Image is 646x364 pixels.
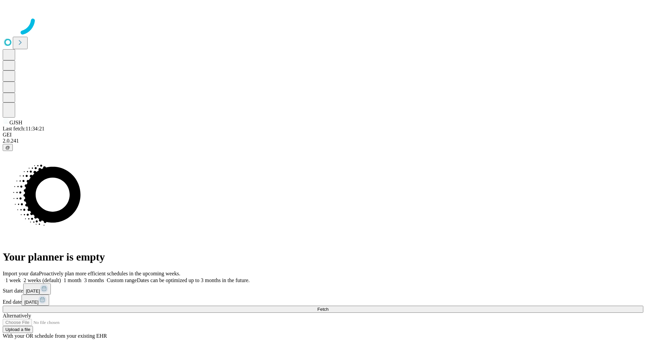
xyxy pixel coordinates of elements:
[24,300,38,305] span: [DATE]
[22,295,49,306] button: [DATE]
[3,251,643,263] h1: Your planner is empty
[5,277,21,283] span: 1 week
[3,333,107,339] span: With your OR schedule from your existing EHR
[3,126,44,131] span: Last fetch: 11:34:21
[3,326,33,333] button: Upload a file
[3,132,643,138] div: GEI
[84,277,104,283] span: 3 months
[3,295,643,306] div: End date
[64,277,81,283] span: 1 month
[26,289,40,294] span: [DATE]
[137,277,250,283] span: Dates can be optimized up to 3 months in the future.
[39,271,180,276] span: Proactively plan more efficient schedules in the upcoming weeks.
[317,307,328,312] span: Fetch
[23,283,51,295] button: [DATE]
[3,138,643,144] div: 2.0.241
[3,283,643,295] div: Start date
[24,277,61,283] span: 2 weeks (default)
[107,277,137,283] span: Custom range
[3,271,39,276] span: Import your data
[5,145,10,150] span: @
[3,144,13,151] button: @
[9,120,22,125] span: GJSH
[3,306,643,313] button: Fetch
[3,313,31,318] span: Alternatively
